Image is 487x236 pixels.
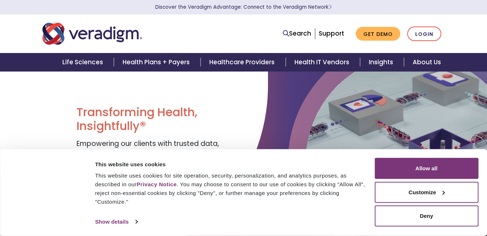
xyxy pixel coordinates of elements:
[42,22,142,46] img: Veradigm logo
[404,53,450,72] a: About Us
[201,53,285,72] a: Healthcare Providers
[77,139,236,180] span: Empowering our clients with trusted data, insights, and solutions to help reduce costs and improv...
[356,27,400,41] a: Get Demo
[283,29,311,38] a: Search
[155,4,332,11] a: Discover the Veradigm Advantage: Connect to the Veradigm NetworkLearn More
[137,181,177,187] a: Privacy Notice
[286,53,360,72] a: Health IT Vendors
[360,53,404,72] a: Insights
[407,27,441,41] a: Login
[319,29,344,38] a: Support
[77,105,238,133] h1: Transforming Health, Insightfully®
[95,171,366,206] div: This website uses cookies for site operation, security, personalization, and analytics purposes, ...
[114,53,201,72] a: Health Plans + Payers
[95,160,366,168] div: This website uses cookies
[329,4,332,11] span: Learn More
[375,206,478,227] button: Deny
[54,53,114,72] a: Life Sciences
[375,158,478,179] button: Allow all
[95,216,137,227] a: Show details
[375,182,478,203] button: Customize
